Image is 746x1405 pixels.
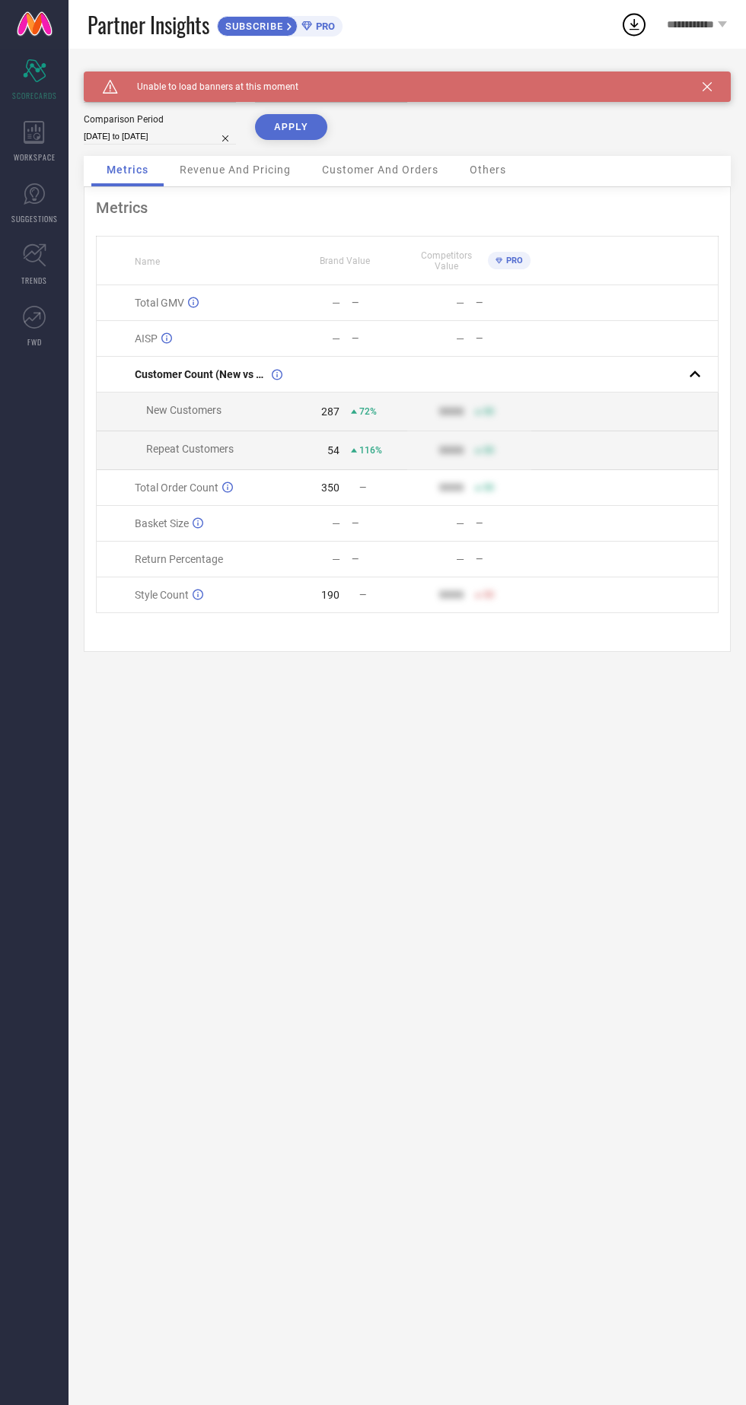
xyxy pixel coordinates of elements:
[502,256,523,265] span: PRO
[352,297,406,308] div: —
[135,256,160,267] span: Name
[217,12,343,37] a: SUBSCRIBEPRO
[320,256,370,266] span: Brand Value
[456,553,464,565] div: —
[359,590,366,600] span: —
[456,297,464,309] div: —
[332,553,340,565] div: —
[352,518,406,529] div: —
[321,405,340,418] div: 287
[27,336,42,348] span: FWD
[84,114,236,125] div: Comparison Period
[476,333,531,344] div: —
[483,482,494,493] span: 50
[96,199,719,217] div: Metrics
[321,589,340,601] div: 190
[146,404,222,416] span: New Customers
[352,333,406,344] div: —
[135,589,189,601] span: Style Count
[135,368,268,380] span: Customer Count (New vs Repeat)
[84,72,236,82] div: Brand
[332,517,340,529] div: —
[327,444,340,456] div: 54
[180,164,291,176] span: Revenue And Pricing
[359,406,377,417] span: 72%
[476,297,531,308] div: —
[476,554,531,564] div: —
[321,482,340,494] div: 350
[359,445,382,456] span: 116%
[14,151,56,163] span: WORKSPACE
[332,332,340,345] div: —
[11,213,58,224] span: SUGGESTIONS
[84,129,236,145] input: Select comparison period
[218,21,287,32] span: SUBSCRIBE
[118,81,298,92] span: Unable to load banners at this moment
[439,405,464,418] div: 9999
[88,9,209,40] span: Partner Insights
[135,517,189,529] span: Basket Size
[456,332,464,345] div: —
[107,164,148,176] span: Metrics
[439,444,464,456] div: 9999
[439,482,464,494] div: 9999
[322,164,438,176] span: Customer And Orders
[146,443,234,455] span: Repeat Customers
[408,250,484,272] span: Competitors Value
[470,164,506,176] span: Others
[439,589,464,601] div: 9999
[483,406,494,417] span: 50
[483,445,494,456] span: 50
[359,482,366,493] span: —
[135,482,218,494] span: Total Order Count
[135,297,184,309] span: Total GMV
[21,275,47,286] span: TRENDS
[255,114,327,140] button: APPLY
[620,11,648,38] div: Open download list
[12,90,57,101] span: SCORECARDS
[483,590,494,600] span: 50
[135,332,158,345] span: AISP
[312,21,335,32] span: PRO
[352,554,406,564] div: —
[332,297,340,309] div: —
[135,553,223,565] span: Return Percentage
[476,518,531,529] div: —
[456,517,464,529] div: —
